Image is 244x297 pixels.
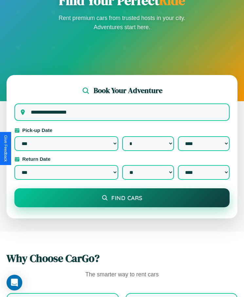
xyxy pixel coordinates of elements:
[7,275,22,290] div: Open Intercom Messenger
[94,85,162,96] h2: Book Your Adventure
[7,269,237,280] p: The smarter way to rent cars
[14,188,230,207] button: Find Cars
[14,127,230,133] label: Pick-up Date
[3,135,8,162] div: Give Feedback
[7,251,237,266] h2: Why Choose CarGo?
[14,156,230,162] label: Return Date
[57,13,188,32] p: Rent premium cars from trusted hosts in your city. Adventures start here.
